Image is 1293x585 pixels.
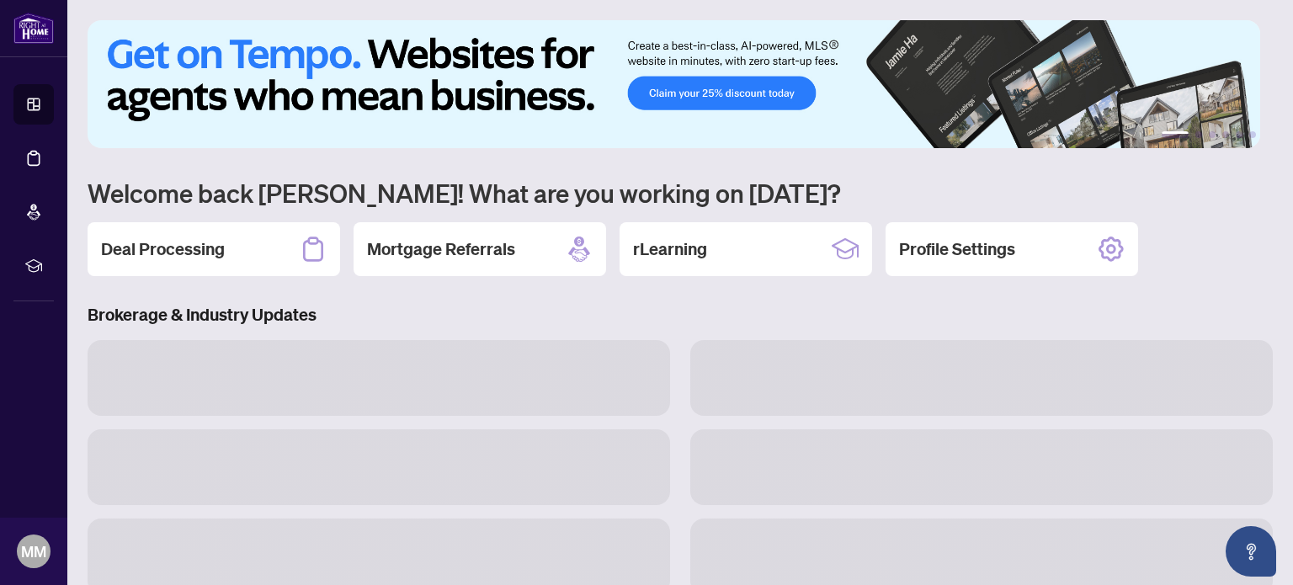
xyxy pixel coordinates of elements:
[1162,131,1189,138] button: 1
[13,13,54,44] img: logo
[101,237,225,261] h2: Deal Processing
[88,177,1273,209] h1: Welcome back [PERSON_NAME]! What are you working on [DATE]?
[899,237,1015,261] h2: Profile Settings
[367,237,515,261] h2: Mortgage Referrals
[1249,131,1256,138] button: 6
[21,540,46,563] span: MM
[1222,131,1229,138] button: 4
[1209,131,1216,138] button: 3
[633,237,707,261] h2: rLearning
[1236,131,1242,138] button: 5
[1226,526,1276,577] button: Open asap
[88,303,1273,327] h3: Brokerage & Industry Updates
[88,20,1260,148] img: Slide 0
[1195,131,1202,138] button: 2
